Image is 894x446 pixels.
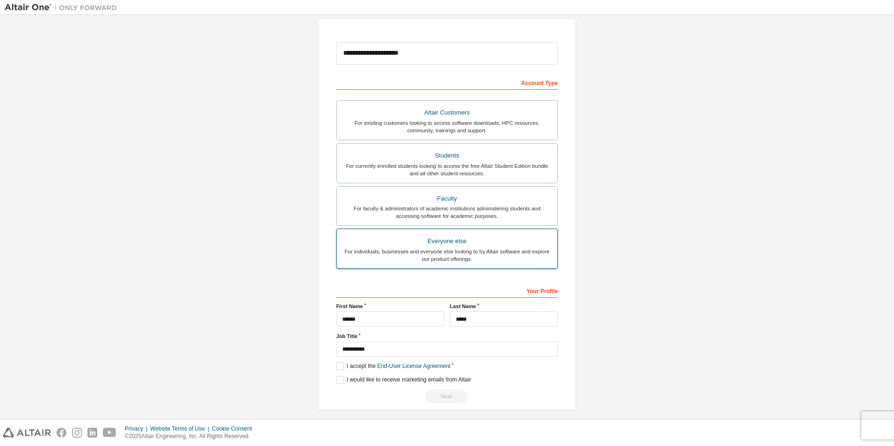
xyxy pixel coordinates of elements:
img: Altair One [5,3,122,12]
div: Everyone else [342,235,552,248]
div: Select your account type to continue [336,389,558,403]
div: Privacy [125,425,150,432]
img: youtube.svg [103,428,116,438]
div: Cookie Consent [212,425,257,432]
div: Faculty [342,192,552,205]
div: Your Profile [336,283,558,298]
img: altair_logo.svg [3,428,51,438]
label: First Name [336,302,444,310]
div: Altair Customers [342,106,552,119]
div: Website Terms of Use [150,425,212,432]
div: Students [342,149,552,162]
label: Last Name [450,302,558,310]
label: Job Title [336,332,558,340]
div: For existing customers looking to access software downloads, HPC resources, community, trainings ... [342,119,552,134]
div: Account Type [336,75,558,90]
a: End-User License Agreement [377,363,451,369]
div: For faculty & administrators of academic institutions administering students and accessing softwa... [342,205,552,220]
img: instagram.svg [72,428,82,438]
img: facebook.svg [57,428,66,438]
div: For individuals, businesses and everyone else looking to try Altair software and explore our prod... [342,248,552,263]
p: © 2025 Altair Engineering, Inc. All Rights Reserved. [125,432,258,440]
label: I accept the [336,362,450,370]
img: linkedin.svg [87,428,97,438]
div: For currently enrolled students looking to access the free Altair Student Edition bundle and all ... [342,162,552,177]
label: I would like to receive marketing emails from Altair [336,376,471,384]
